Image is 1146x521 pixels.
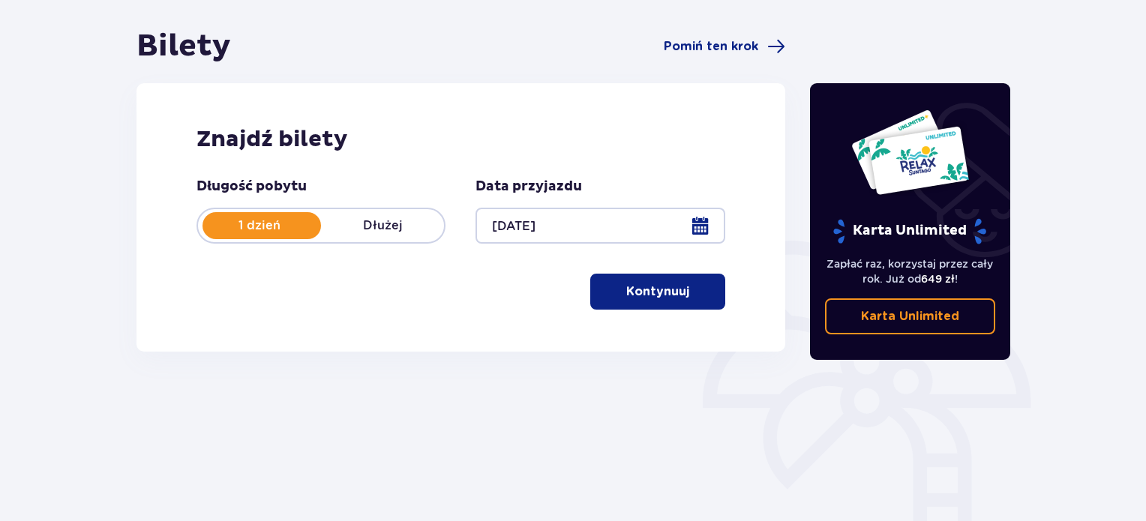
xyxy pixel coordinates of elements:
p: Karta Unlimited [861,308,959,325]
span: Pomiń ten krok [664,38,758,55]
p: Dłużej [321,217,444,234]
p: 1 dzień [198,217,321,234]
p: Kontynuuj [626,283,689,300]
h1: Bilety [136,28,231,65]
p: Zapłać raz, korzystaj przez cały rok. Już od ! [825,256,996,286]
p: Data przyjazdu [475,178,582,196]
span: 649 zł [921,273,955,285]
p: Długość pobytu [196,178,307,196]
a: Karta Unlimited [825,298,996,334]
p: Karta Unlimited [832,218,988,244]
h2: Znajdź bilety [196,125,725,154]
button: Kontynuuj [590,274,725,310]
a: Pomiń ten krok [664,37,785,55]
